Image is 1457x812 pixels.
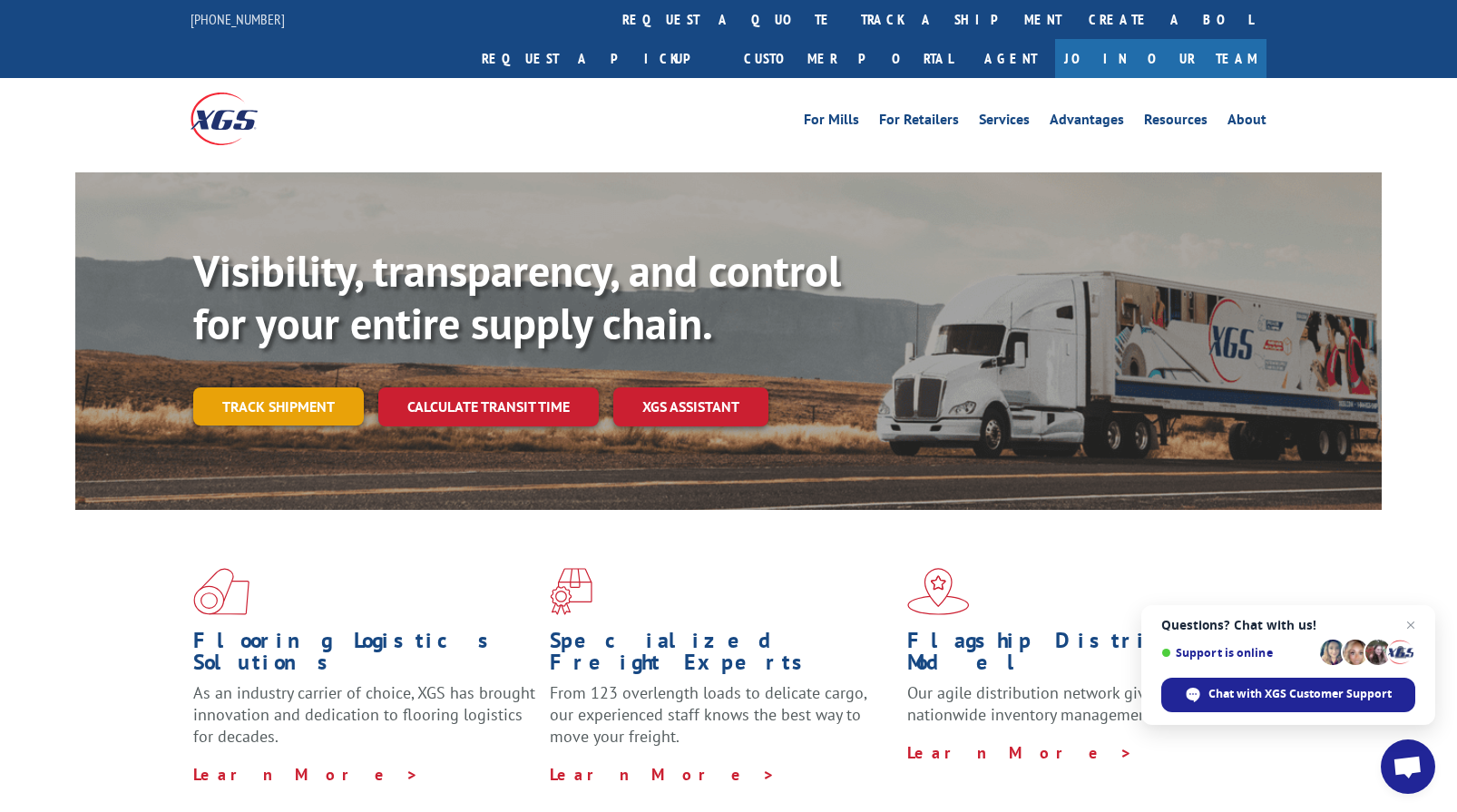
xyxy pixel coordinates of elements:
a: Request a pickup [468,39,730,78]
img: xgs-icon-total-supply-chain-intelligence-red [193,568,249,615]
a: Learn More > [907,742,1133,763]
img: xgs-icon-flagship-distribution-model-red [907,568,970,615]
a: Resources [1144,113,1208,132]
a: XGS ASSISTANT [613,387,768,426]
span: Our agile distribution network gives you nationwide inventory management on demand. [907,682,1241,725]
h1: Flooring Logistics Solutions [193,630,536,682]
div: Chat with XGS Customer Support [1161,678,1415,712]
a: Agent [966,39,1055,78]
h1: Specialized Freight Experts [550,630,893,682]
img: xgs-icon-focused-on-flooring-red [550,568,592,615]
a: Advantages [1050,113,1124,132]
span: Questions? Chat with us! [1161,618,1415,632]
a: Services [979,113,1030,132]
a: Learn More > [550,764,776,785]
a: Join Our Team [1055,39,1266,78]
span: Chat with XGS Customer Support [1208,686,1392,702]
a: Learn More > [193,764,419,785]
span: Close chat [1400,614,1422,636]
b: Visibility, transparency, and control for your entire supply chain. [193,242,841,351]
a: Track shipment [193,387,364,426]
a: [PHONE_NUMBER] [191,10,285,28]
p: From 123 overlength loads to delicate cargo, our experienced staff knows the best way to move you... [550,682,893,763]
a: For Retailers [879,113,959,132]
a: Calculate transit time [378,387,599,426]
span: Support is online [1161,646,1314,660]
h1: Flagship Distribution Model [907,630,1250,682]
span: As an industry carrier of choice, XGS has brought innovation and dedication to flooring logistics... [193,682,535,747]
div: Open chat [1381,739,1435,794]
a: Customer Portal [730,39,966,78]
a: For Mills [804,113,859,132]
a: About [1227,113,1266,132]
